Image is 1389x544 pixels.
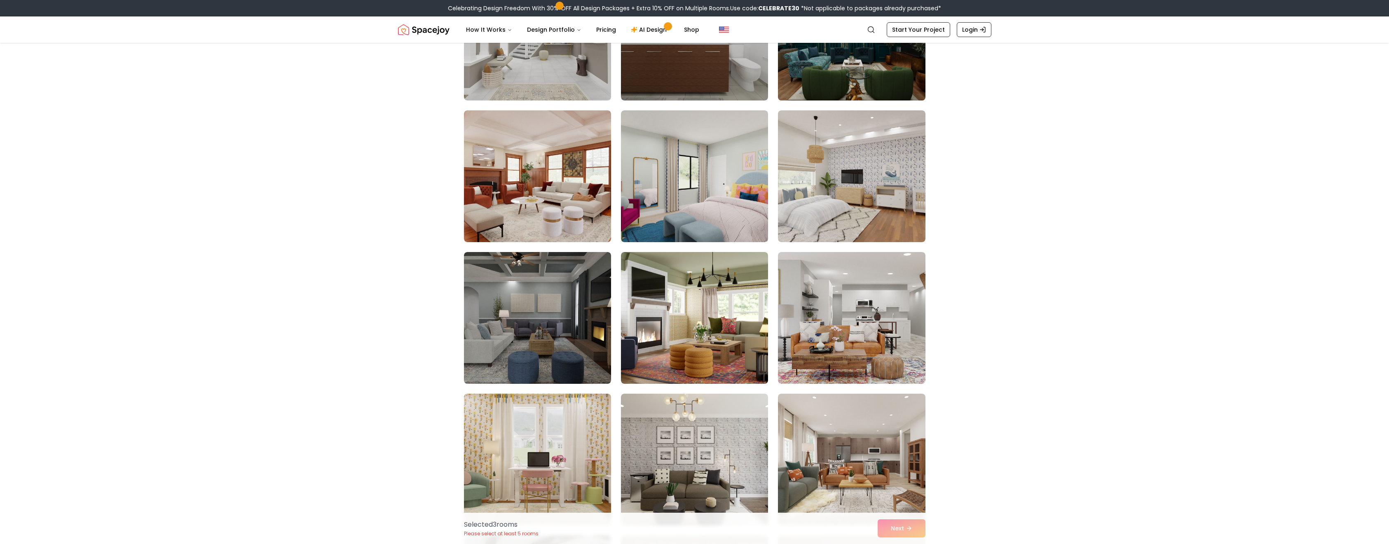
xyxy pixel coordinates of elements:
[520,21,588,38] button: Design Portfolio
[799,4,941,12] span: *Not applicable to packages already purchased*
[464,530,539,537] p: Please select at least 5 rooms
[719,25,729,35] img: United States
[398,21,450,38] img: Spacejoy Logo
[778,252,925,384] img: Room room-33
[464,520,539,530] p: Selected 3 room s
[677,21,706,38] a: Shop
[398,16,991,43] nav: Global
[464,252,611,384] img: Room room-31
[778,394,925,525] img: Room room-36
[448,4,941,12] div: Celebrating Design Freedom With 30% OFF All Design Packages + Extra 10% OFF on Multiple Rooms.
[398,21,450,38] a: Spacejoy
[590,21,623,38] a: Pricing
[621,394,768,525] img: Room room-35
[887,22,950,37] a: Start Your Project
[957,22,991,37] a: Login
[778,110,925,242] img: Room room-30
[459,21,706,38] nav: Main
[459,21,519,38] button: How It Works
[464,110,611,242] img: Room room-28
[464,394,611,525] img: Room room-34
[758,4,799,12] b: CELEBRATE30
[621,110,768,242] img: Room room-29
[624,21,676,38] a: AI Design
[621,252,768,384] img: Room room-32
[730,4,799,12] span: Use code:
